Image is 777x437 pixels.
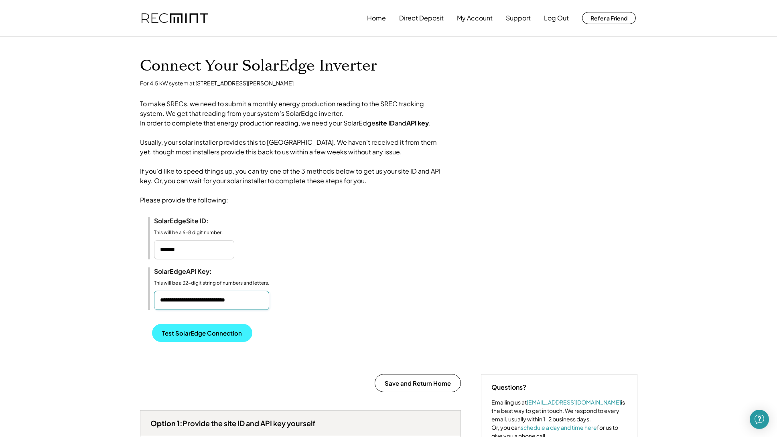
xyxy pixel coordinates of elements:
button: Home [367,10,386,26]
a: schedule a day and time here [521,424,597,431]
strong: site ID [375,119,395,127]
button: Support [506,10,531,26]
strong: API key [406,119,429,127]
button: Save and Return Home [375,374,461,392]
div: SolarEdge : [154,267,234,276]
div: SolarEdge : [154,217,234,225]
img: recmint-logotype%403x.png [142,13,208,23]
strong: API Key [186,267,209,275]
div: To make SRECs, we need to submit a monthly energy production reading to the SREC tracking system.... [140,99,441,213]
div: Questions? [491,382,526,392]
button: Direct Deposit [399,10,444,26]
div: For 4.5 kW system at [STREET_ADDRESS][PERSON_NAME] [140,79,294,87]
div: Open Intercom Messenger [750,410,769,429]
strong: Site ID [186,216,206,225]
button: My Account [457,10,493,26]
a: [EMAIL_ADDRESS][DOMAIN_NAME] [527,399,621,406]
div: This will be a 32-digit string of numbers and letters. [154,280,269,287]
h1: Connect Your SolarEdge Inverter [140,57,377,75]
button: Test SolarEdge Connection [152,324,252,342]
h3: Provide the site ID and API key yourself [150,419,315,428]
button: Refer a Friend [582,12,636,24]
strong: Option 1: [150,419,183,428]
div: This will be a 6-8 digit number. [154,229,234,236]
button: Log Out [544,10,569,26]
